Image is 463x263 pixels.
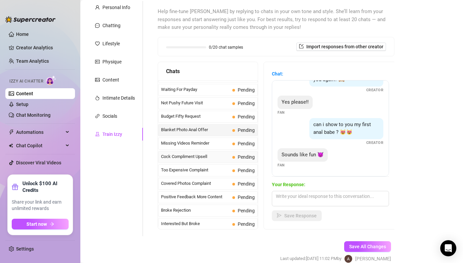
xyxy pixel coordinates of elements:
[12,199,69,212] span: Share your link and earn unlimited rewards
[102,112,117,120] div: Socials
[280,255,341,262] span: Last updated: [DATE] 11:02 PM by
[16,246,34,252] a: Settings
[344,241,391,252] button: Save All Changes
[9,129,14,135] span: thunderbolt
[16,112,51,118] a: Chat Monitoring
[272,71,283,76] strong: Chat:
[16,91,33,96] a: Content
[161,113,230,120] span: Budget Fifty Request
[102,40,120,47] div: Lifestyle
[161,140,230,147] span: Missing Videos Reminder
[26,221,47,227] span: Start now
[161,167,230,173] span: Too Expensive Complaint
[16,140,64,151] span: Chat Copilot
[161,153,230,160] span: Cock Compliment Upsell
[238,154,255,160] span: Pending
[278,110,285,115] span: Fan
[161,126,230,133] span: Blanket Photo Anal Offer
[238,141,255,146] span: Pending
[296,43,386,51] button: Import responses from other creator
[95,5,100,10] span: user
[278,162,285,168] span: Fan
[299,44,304,49] span: import
[9,143,13,148] img: Chat Copilot
[238,221,255,227] span: Pending
[161,86,230,93] span: Waiting For Payday
[238,195,255,200] span: Pending
[166,67,180,75] span: Chats
[16,127,64,138] span: Automations
[161,100,230,106] span: Not Pushy Future Visit
[102,4,130,11] div: Personal Info
[306,44,383,49] span: Import responses from other creator
[282,99,309,105] span: Yes please!!
[161,194,230,200] span: Positive Feedback More Content
[22,180,69,194] strong: Unlock $100 AI Credits
[238,87,255,93] span: Pending
[238,114,255,119] span: Pending
[46,75,56,85] img: AI Chatter
[238,101,255,106] span: Pending
[95,59,100,64] span: idcard
[238,181,255,187] span: Pending
[16,102,28,107] a: Setup
[238,127,255,133] span: Pending
[95,23,100,28] span: message
[50,222,54,226] span: arrow-right
[16,42,70,53] a: Creator Analytics
[282,152,324,158] span: Sounds like fun 😈
[95,132,100,137] span: experiment
[95,114,100,118] span: link
[272,182,305,187] strong: Your Response:
[102,130,122,138] div: Train Izzy
[16,32,29,37] a: Home
[12,219,69,229] button: Start nowarrow-right
[344,255,352,263] img: Alexis Panteli
[161,220,230,227] span: Interested But Broke
[158,8,394,32] span: Help fine-tune [PERSON_NAME] by replying to chats in your own tone and style. She’ll learn from y...
[9,78,43,85] span: Izzy AI Chatter
[238,208,255,213] span: Pending
[102,22,121,29] div: Chatting
[16,58,49,64] a: Team Analytics
[16,160,61,165] a: Discover Viral Videos
[102,58,122,65] div: Physique
[440,240,456,256] div: Open Intercom Messenger
[102,76,119,84] div: Content
[209,45,243,49] span: 0/20 chat samples
[366,87,384,93] span: Creator
[95,96,100,100] span: fire
[102,94,135,102] div: Intimate Details
[366,140,384,146] span: Creator
[5,16,56,23] img: logo-BBDzfeDw.svg
[313,121,371,136] span: can i show to you my first anal babe ? 😻😻
[161,180,230,187] span: Covered Photos Complaint
[95,77,100,82] span: picture
[355,255,391,262] span: [PERSON_NAME]
[272,210,322,221] button: Save Response
[238,168,255,173] span: Pending
[12,183,18,190] span: gift
[95,41,100,46] span: heart
[161,207,230,214] span: Broke Rejection
[349,244,386,249] span: Save All Changes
